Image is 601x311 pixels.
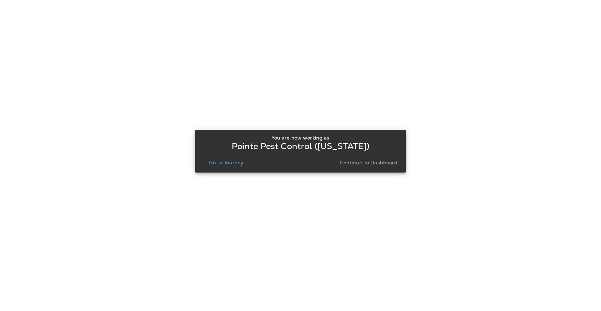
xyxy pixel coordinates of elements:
p: Go to Journey [209,160,243,165]
p: Continue to Dashboard [340,160,398,165]
p: Pointe Pest Control ([US_STATE]) [232,143,369,149]
button: Go to Journey [206,158,246,168]
p: You are now working as [271,135,329,141]
button: Continue to Dashboard [337,158,401,168]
